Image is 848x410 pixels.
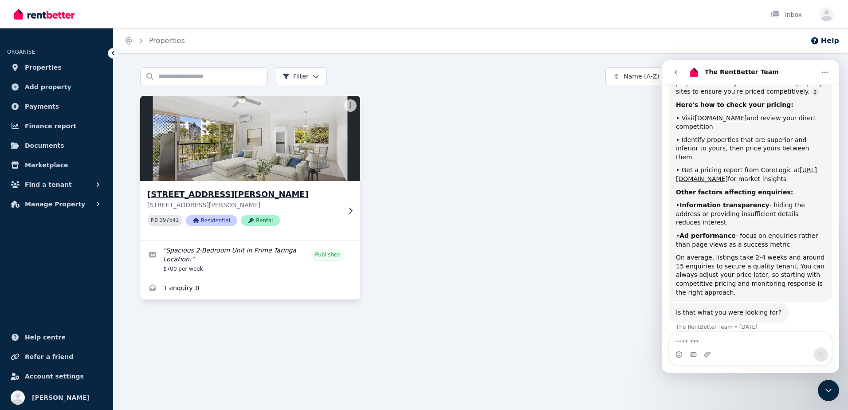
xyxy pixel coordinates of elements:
a: Edit listing: Spacious 2-Bedroom Unit in Prime Taringa Location. [140,240,360,278]
span: Payments [25,101,59,112]
div: The RentBetter Team • [DATE] [14,264,96,269]
textarea: Message… [8,272,170,287]
span: Name (A-Z) [624,72,660,81]
a: Refer a friend [7,348,106,366]
span: Rental [241,215,280,226]
b: Other factors affecting enquiries: [14,128,131,135]
a: Payments [7,98,106,115]
span: Refer a friend [25,351,73,362]
a: Properties [149,36,185,45]
a: Finance report [7,117,106,135]
img: RentBetter [14,8,75,21]
a: Documents [7,137,106,154]
span: Marketplace [25,160,68,170]
a: Marketplace [7,156,106,174]
span: Filter [283,72,309,81]
button: Filter [275,67,327,85]
span: Finance report [25,121,76,131]
button: Emoji picker [14,291,21,298]
a: Source reference 5594020: [150,28,157,35]
span: Find a tenant [25,179,72,190]
button: Manage Property [7,195,106,213]
a: Properties [7,59,106,76]
button: Upload attachment [42,291,49,298]
div: On average, listings take 2-4 weeks and around 15 enquiries to secure a quality tenant. You can a... [14,193,163,237]
div: The RentBetter Team says… [7,243,170,282]
div: • Get a pricing report from CoreLogic at for market insights [14,106,163,123]
b: Ad performance [18,172,74,179]
a: [DOMAIN_NAME] [33,54,85,61]
div: Inbox [771,10,802,19]
span: Account settings [25,371,84,382]
b: Here's how to check your pricing: [14,41,132,48]
span: Add property [25,82,71,92]
code: 397541 [160,217,179,224]
span: ORGANISE [7,49,35,55]
nav: Breadcrumb [114,28,196,53]
b: Information transparency [18,141,107,148]
h3: [STREET_ADDRESS][PERSON_NAME] [147,188,341,201]
span: [PERSON_NAME] [32,392,90,403]
p: [STREET_ADDRESS][PERSON_NAME] [147,201,341,209]
iframe: Intercom live chat [818,380,839,401]
a: Enquiries for Unit 8/162 Swann Rd, Taringa [140,278,360,300]
div: Is that what you were looking for?The RentBetter Team • [DATE] [7,243,127,262]
span: Help centre [25,332,66,343]
iframe: Intercom live chat [662,60,839,373]
a: Account settings [7,367,106,385]
button: More options [344,99,357,112]
a: Unit 8/162 Swann Rd, Taringa[STREET_ADDRESS][PERSON_NAME][STREET_ADDRESS][PERSON_NAME]PID 397541R... [140,96,360,240]
small: PID [151,218,158,223]
a: Help centre [7,328,106,346]
div: • Identify properties that are superior and inferior to yours, then price yours between them [14,75,163,102]
button: Send a message… [152,287,166,301]
button: Find a tenant [7,176,106,193]
div: Is that what you were looking for? [14,248,120,257]
span: Properties [25,62,62,73]
span: Manage Property [25,199,85,209]
button: Help [810,35,839,46]
div: • Visit and review your direct competition [14,54,163,71]
span: Documents [25,140,64,151]
a: Add property [7,78,106,96]
div: • - hiding the address or providing insufficient details reduces interest [14,141,163,167]
div: • - focus on enquiries rather than page views as a success metric [14,171,163,189]
img: Unit 8/162 Swann Rd, Taringa [135,94,366,183]
button: Gif picker [28,291,35,298]
button: Name (A-Z) [605,67,691,85]
span: Residential [186,215,237,226]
